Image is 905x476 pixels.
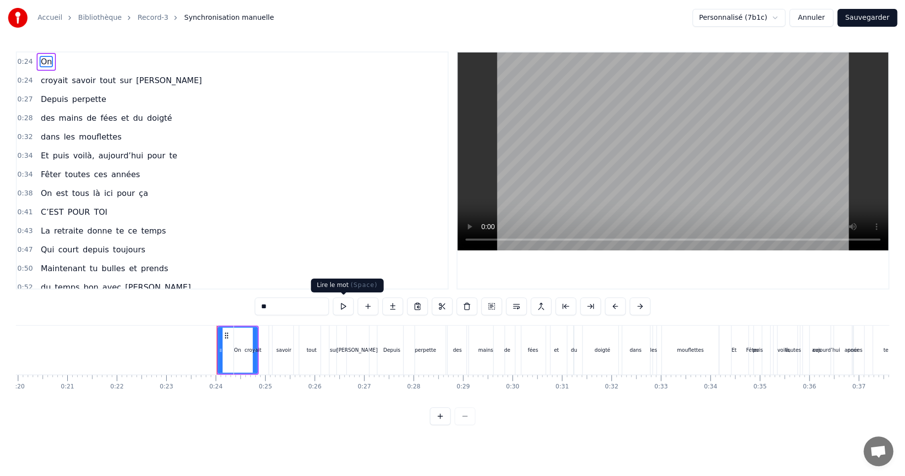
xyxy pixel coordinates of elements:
[97,150,144,161] span: aujourd’hui
[40,112,55,124] span: des
[677,346,704,354] div: mouflettes
[86,225,113,237] span: donne
[17,76,33,86] span: 0:24
[53,225,84,237] span: retraite
[813,346,821,354] div: ces
[308,383,321,391] div: 0:26
[89,263,98,274] span: tu
[17,245,33,255] span: 0:47
[358,383,371,391] div: 0:27
[40,225,51,237] span: La
[785,346,801,354] div: toutes
[351,282,377,288] span: ( Space )
[456,383,470,391] div: 0:29
[55,188,69,199] span: est
[414,346,436,354] div: perpette
[40,150,49,161] span: Et
[307,346,317,354] div: tout
[11,383,25,391] div: 0:20
[40,94,69,105] span: Depuis
[124,282,192,293] span: [PERSON_NAME]
[276,346,291,354] div: savoir
[93,206,108,218] span: TOI
[82,244,110,255] span: depuis
[594,346,610,354] div: doigté
[863,436,893,466] a: Ouvrir le chat
[92,188,101,199] span: là
[78,131,123,143] span: mouflettes
[138,188,149,199] span: ça
[17,113,33,123] span: 0:28
[140,263,169,274] span: prends
[650,346,657,354] div: les
[71,188,90,199] span: tous
[244,346,261,354] div: croyait
[38,13,62,23] a: Accueil
[605,383,618,391] div: 0:32
[61,383,74,391] div: 0:21
[383,346,401,354] div: Depuis
[209,383,223,391] div: 0:24
[504,346,510,354] div: de
[17,283,33,292] span: 0:52
[67,206,91,218] span: POUR
[17,226,33,236] span: 0:43
[72,150,95,161] span: voilà,
[57,244,80,255] span: court
[40,188,53,199] span: On
[311,279,384,292] div: Lire le mot
[571,346,577,354] div: du
[137,13,168,23] a: Record-3
[110,383,124,391] div: 0:22
[101,263,126,274] span: bulles
[554,346,559,354] div: et
[112,244,146,255] span: toujours
[654,383,668,391] div: 0:33
[115,225,125,237] span: te
[127,225,138,237] span: ce
[54,282,81,293] span: temps
[71,94,107,105] span: perpette
[8,8,28,28] img: youka
[17,189,33,198] span: 0:38
[103,188,114,199] span: ici
[63,131,76,143] span: les
[753,383,767,391] div: 0:35
[40,263,87,274] span: Maintenant
[17,207,33,217] span: 0:41
[128,263,138,274] span: et
[330,346,338,354] div: sur
[132,112,144,124] span: du
[120,112,130,124] span: et
[52,150,70,161] span: puis
[71,75,96,86] span: savoir
[40,244,55,255] span: Qui
[704,383,717,391] div: 0:34
[17,132,33,142] span: 0:32
[146,112,173,124] span: doigté
[17,170,33,180] span: 0:34
[99,75,117,86] span: tout
[116,188,136,199] span: pour
[140,225,167,237] span: temps
[38,13,274,23] nav: breadcrumb
[40,169,62,180] span: Fêter
[40,75,69,86] span: croyait
[528,346,538,354] div: fées
[17,151,33,161] span: 0:34
[78,13,122,23] a: Bibliothèque
[184,13,274,23] span: Synchronisation manuelle
[160,383,173,391] div: 0:23
[64,169,91,180] span: toutes
[168,150,178,161] span: te
[17,57,33,67] span: 0:24
[789,9,833,27] button: Annuler
[407,383,420,391] div: 0:28
[135,75,203,86] span: [PERSON_NAME]
[40,206,64,218] span: C’EST
[336,346,377,354] div: [PERSON_NAME]
[83,282,99,293] span: bon
[99,112,118,124] span: fées
[110,169,141,180] span: années
[93,169,108,180] span: ces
